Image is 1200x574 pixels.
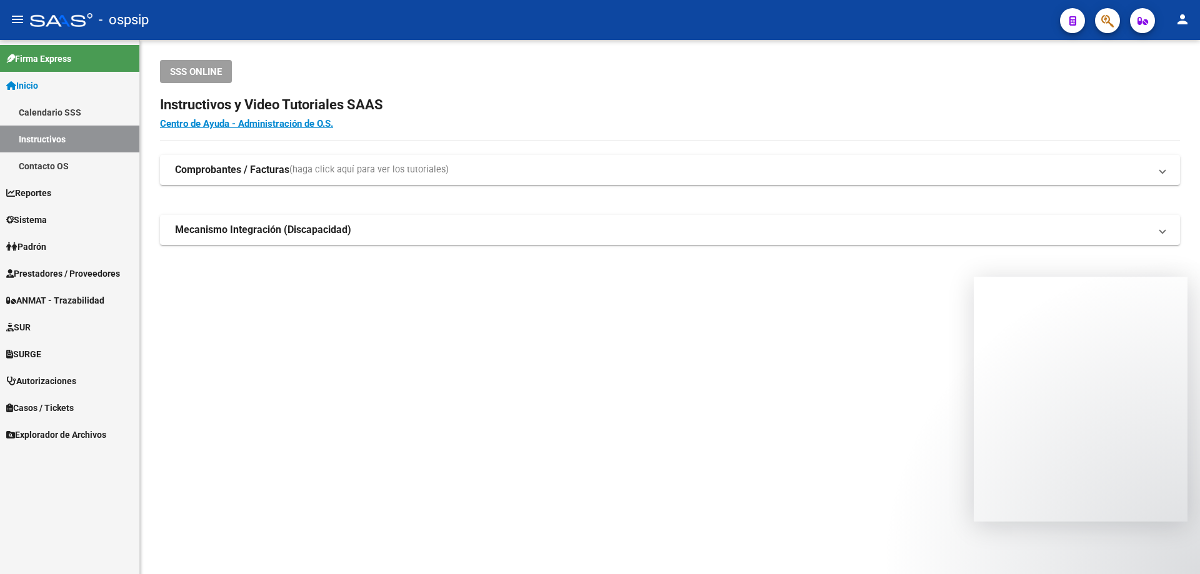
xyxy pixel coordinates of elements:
[6,79,38,92] span: Inicio
[10,12,25,27] mat-icon: menu
[6,267,120,280] span: Prestadores / Proveedores
[99,6,149,34] span: - ospsip
[6,294,104,307] span: ANMAT - Trazabilidad
[170,66,222,77] span: SSS ONLINE
[6,401,74,415] span: Casos / Tickets
[6,374,76,388] span: Autorizaciones
[160,155,1180,185] mat-expansion-panel-header: Comprobantes / Facturas(haga click aquí para ver los tutoriales)
[974,277,1187,522] iframe: Intercom live chat mensaje
[6,347,41,361] span: SURGE
[6,186,51,200] span: Reportes
[1175,12,1190,27] mat-icon: person
[6,213,47,227] span: Sistema
[6,320,31,334] span: SUR
[6,240,46,254] span: Padrón
[160,93,1180,117] h2: Instructivos y Video Tutoriales SAAS
[6,52,71,66] span: Firma Express
[160,60,232,83] button: SSS ONLINE
[160,215,1180,245] mat-expansion-panel-header: Mecanismo Integración (Discapacidad)
[175,163,289,177] strong: Comprobantes / Facturas
[175,223,351,237] strong: Mecanismo Integración (Discapacidad)
[289,163,449,177] span: (haga click aquí para ver los tutoriales)
[1157,532,1187,562] iframe: Intercom live chat
[6,428,106,442] span: Explorador de Archivos
[160,118,333,129] a: Centro de Ayuda - Administración de O.S.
